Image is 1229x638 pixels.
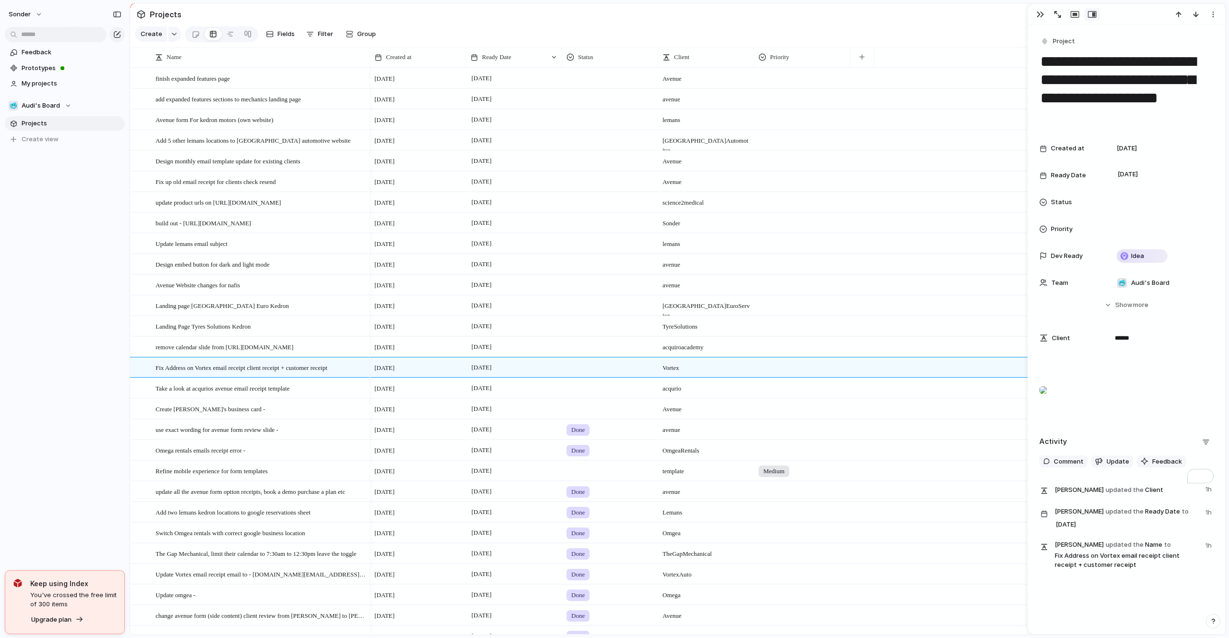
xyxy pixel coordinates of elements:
[156,424,278,435] span: use exact wording for avenue form review slide -
[469,176,494,187] span: [DATE]
[1051,224,1072,234] span: Priority
[1182,507,1189,516] span: to
[374,570,395,579] span: [DATE]
[374,405,395,414] span: [DATE]
[5,45,125,60] a: Feedback
[374,177,395,187] span: [DATE]
[1039,361,1214,423] div: To enrich screen reader interactions, please activate Accessibility in Grammarly extension settings
[1055,540,1104,550] span: [PERSON_NAME]
[22,101,60,110] span: Audi's Board
[374,549,395,559] span: [DATE]
[659,234,754,249] span: lemans
[674,52,689,62] span: Client
[135,26,167,42] button: Create
[357,29,376,39] span: Group
[659,399,754,414] span: Avenue
[469,279,494,291] span: [DATE]
[1039,455,1087,468] button: Comment
[469,217,494,229] span: [DATE]
[1055,485,1104,495] span: [PERSON_NAME]
[1164,540,1171,550] span: to
[156,568,367,579] span: Update Vortex email receipt email to - [DOMAIN_NAME][EMAIL_ADDRESS][DOMAIN_NAME]
[141,29,162,39] span: Create
[156,382,289,393] span: Take a look at acqurios avenue email receipt template
[318,29,333,39] span: Filter
[469,444,494,456] span: [DATE]
[374,508,395,517] span: [DATE]
[374,136,395,146] span: [DATE]
[571,425,585,435] span: Done
[1106,540,1144,550] span: updated the
[374,260,395,270] span: [DATE]
[469,568,494,580] span: [DATE]
[156,320,251,331] span: Landing Page Tyres Solutions Kedron
[9,10,31,19] span: sonder
[1115,169,1141,180] span: [DATE]
[22,79,121,88] span: My projects
[1115,300,1133,310] span: Show
[659,89,754,104] span: avenue
[156,93,301,104] span: add expanded features sections to mechanics landing page
[156,444,245,455] span: Omega rentals emails receipt error -
[156,217,251,228] span: build out - [URL][DOMAIN_NAME]
[1205,483,1214,494] span: 1h
[156,73,230,84] span: finish expanded features page
[156,548,356,559] span: The Gap Mechanical, limit their calendar to 7:30am to 12:30pm leave the toggle
[1039,296,1214,314] button: Showmore
[5,116,125,131] a: Projects
[4,7,48,22] button: sonder
[578,52,593,62] span: Status
[156,176,276,187] span: Fix up old email receipt for clients check resend
[374,157,395,166] span: [DATE]
[571,590,585,600] span: Done
[1051,197,1072,207] span: Status
[1054,457,1084,466] span: Comment
[9,101,18,110] div: 🥶
[659,606,754,621] span: Avenue
[156,403,265,414] span: Create [PERSON_NAME]'s business card -
[469,548,494,559] span: [DATE]
[386,52,411,62] span: Created at
[156,341,293,352] span: remove calendar slide from [URL][DOMAIN_NAME]
[469,300,494,311] span: [DATE]
[659,317,754,331] span: Tyre Solutions
[469,465,494,477] span: [DATE]
[1205,506,1214,517] span: 1h
[659,193,754,208] span: science 2 medical
[1131,251,1144,261] span: Idea
[659,482,754,497] span: avenue
[1051,144,1084,153] span: Created at
[156,300,289,311] span: Landing page [GEOGRAPHIC_DATA] Euro Kedron
[156,610,367,621] span: change avenue form (side content) client review from [PERSON_NAME] to [PERSON_NAME]
[1055,483,1200,496] span: Client
[659,358,754,373] span: Vortex
[1106,507,1144,516] span: updated the
[469,403,494,415] span: [DATE]
[571,446,585,455] span: Done
[659,461,754,476] span: template
[277,29,295,39] span: Fields
[659,544,754,559] span: The Gap Mechanical
[659,379,754,393] span: acqurio
[22,63,121,73] span: Prototypes
[1038,35,1078,49] button: Project
[1053,37,1075,46] span: Project
[659,275,754,290] span: avenue
[469,258,494,270] span: [DATE]
[374,95,395,104] span: [DATE]
[374,115,395,125] span: [DATE]
[374,590,395,600] span: [DATE]
[571,528,585,538] span: Done
[1117,278,1127,288] div: 🥶
[469,155,494,167] span: [DATE]
[469,382,494,394] span: [DATE]
[1137,455,1186,468] button: Feedback
[469,341,494,353] span: [DATE]
[1053,519,1079,530] span: [DATE]
[5,132,125,147] button: Create view
[571,570,585,579] span: Done
[659,420,754,435] span: avenue
[156,258,269,270] span: Design embed button for dark and light mode
[156,362,327,373] span: Fix Address on Vortex email receipt client receipt + customer receipt
[659,255,754,270] span: avenue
